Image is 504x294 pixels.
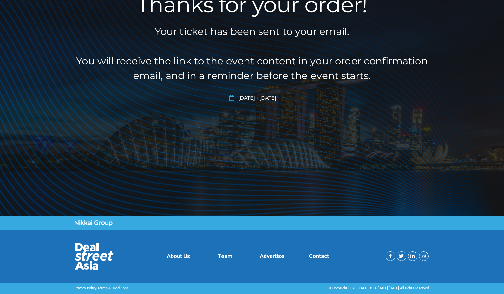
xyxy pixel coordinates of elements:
a: Team [218,253,232,259]
div: © Copyright DEALSTREETASIA [DATE]-[DATE] All rights reserved. [255,286,430,291]
p: | [75,286,249,291]
a: Terms & Conditions [97,286,128,290]
a: Contact [309,253,329,259]
img: Nikkei Group [75,220,113,226]
a: About Us [167,253,190,259]
span: [DATE] - [DATE] [237,94,276,102]
h2: Your ticket has been sent to your email. You will receive the link to the event content in your o... [75,24,430,83]
a: Privacy Policy [75,286,96,290]
a: Advertise [260,253,284,259]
